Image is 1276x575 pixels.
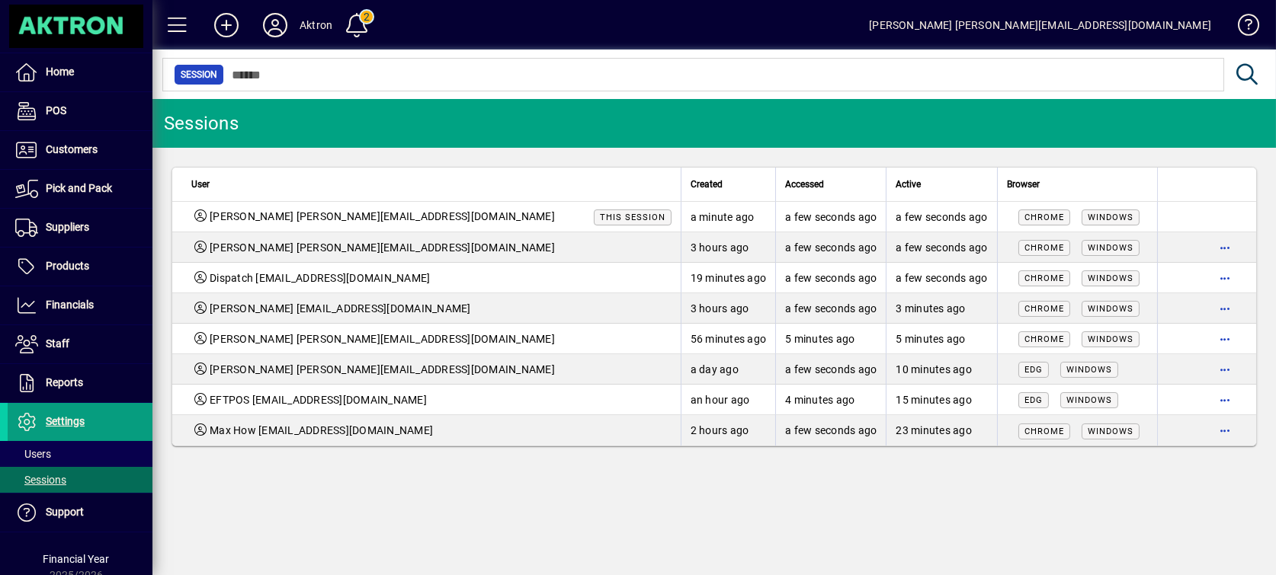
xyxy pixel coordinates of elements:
button: Profile [251,11,300,39]
button: More options [1213,296,1237,321]
a: Users [8,441,152,467]
span: Products [46,260,89,272]
span: [PERSON_NAME] [PERSON_NAME][EMAIL_ADDRESS][DOMAIN_NAME] [210,362,555,377]
td: an hour ago [681,385,776,415]
td: a few seconds ago [775,415,886,446]
span: EFTPOS [EMAIL_ADDRESS][DOMAIN_NAME] [210,392,427,407]
td: 5 minutes ago [775,324,886,354]
span: Edg [1024,365,1043,375]
td: a few seconds ago [775,354,886,385]
span: Windows [1066,365,1112,375]
td: 3 hours ago [681,232,776,263]
td: a few seconds ago [775,202,886,232]
a: Suppliers [8,209,152,247]
span: Windows [1088,212,1133,222]
span: Dispatch [EMAIL_ADDRESS][DOMAIN_NAME] [210,270,430,286]
span: Windows [1088,273,1133,283]
td: 3 minutes ago [886,293,996,324]
button: More options [1213,418,1237,442]
div: Mozilla/5.0 (Windows NT 10.0; Win64; x64) AppleWebKit/537.36 (KHTML, like Gecko) Chrome/140.0.0.0... [1007,270,1148,286]
a: Financials [8,286,152,324]
a: Customers [8,131,152,169]
a: Pick and Pack [8,170,152,208]
td: a few seconds ago [775,232,886,263]
span: [PERSON_NAME] [PERSON_NAME][EMAIL_ADDRESS][DOMAIN_NAME] [210,240,555,255]
span: Settings [46,415,85,427]
span: Chrome [1024,334,1064,344]
a: Reports [8,364,152,402]
span: POS [46,104,66,117]
span: Sessions [15,474,66,486]
span: Financial Year [43,553,110,565]
a: Staff [8,325,152,363]
td: a minute ago [681,202,776,232]
td: 56 minutes ago [681,324,776,354]
td: 5 minutes ago [886,324,996,354]
span: Support [46,506,84,518]
span: Chrome [1024,243,1064,253]
td: 2 hours ago [681,415,776,446]
span: Reports [46,376,83,388]
td: a day ago [681,354,776,385]
span: Max How [EMAIL_ADDRESS][DOMAIN_NAME] [210,423,433,438]
td: a few seconds ago [886,232,996,263]
button: More options [1213,388,1237,412]
td: 15 minutes ago [886,385,996,415]
a: Home [8,53,152,91]
button: More options [1213,357,1237,382]
div: Mozilla/5.0 (Windows NT 10.0; Win64; x64) AppleWebKit/537.36 (KHTML, like Gecko) Chrome/140.0.0.0... [1007,423,1148,439]
div: Aktron [300,13,332,37]
span: Windows [1066,395,1112,405]
div: [PERSON_NAME] [PERSON_NAME][EMAIL_ADDRESS][DOMAIN_NAME] [869,13,1211,37]
button: More options [1213,266,1237,290]
button: More options [1213,327,1237,351]
div: Mozilla/5.0 (Windows NT 10.0; Win64; x64) AppleWebKit/537.36 (KHTML, like Gecko) Chrome/140.0.0.0... [1007,361,1148,377]
span: Created [691,176,723,193]
td: a few seconds ago [886,202,996,232]
span: Suppliers [46,221,89,233]
span: User [191,176,210,193]
span: [PERSON_NAME] [PERSON_NAME][EMAIL_ADDRESS][DOMAIN_NAME] [210,209,555,225]
div: Mozilla/5.0 (Windows NT 10.0; Win64; x64) AppleWebKit/537.36 (KHTML, like Gecko) Chrome/140.0.0.0... [1007,391,1148,407]
span: Chrome [1024,304,1064,314]
td: 4 minutes ago [775,385,886,415]
span: [PERSON_NAME] [PERSON_NAME][EMAIL_ADDRESS][DOMAIN_NAME] [210,331,555,347]
button: Add [202,11,251,39]
span: This session [600,212,665,222]
span: Financials [46,299,94,311]
span: Windows [1088,334,1133,344]
span: Accessed [785,176,824,193]
div: Mozilla/5.0 (Windows NT 10.0; Win64; x64) AppleWebKit/537.36 (KHTML, like Gecko) Chrome/140.0.0.0... [1007,239,1148,255]
td: 3 hours ago [681,293,776,324]
span: Home [46,65,74,78]
span: Edg [1024,395,1043,405]
span: Chrome [1024,426,1064,436]
td: a few seconds ago [775,293,886,324]
span: Customers [46,143,98,155]
td: a few seconds ago [775,263,886,293]
td: 23 minutes ago [886,415,996,446]
span: Users [15,448,51,460]
span: Browser [1007,176,1040,193]
td: 10 minutes ago [886,354,996,385]
span: Pick and Pack [46,182,112,194]
span: Windows [1088,243,1133,253]
span: Staff [46,337,69,350]
a: Products [8,248,152,286]
td: a few seconds ago [886,263,996,293]
div: Mozilla/5.0 (Windows NT 10.0; Win64; x64) AppleWebKit/537.36 (KHTML, like Gecko) Chrome/140.0.0.0... [1007,300,1148,316]
a: POS [8,92,152,130]
div: Sessions [164,111,239,136]
span: Active [896,176,921,193]
span: Session [181,67,217,82]
button: More options [1213,235,1237,260]
a: Support [8,494,152,532]
span: Chrome [1024,273,1064,283]
span: Chrome [1024,212,1064,222]
span: [PERSON_NAME] [EMAIL_ADDRESS][DOMAIN_NAME] [210,301,471,316]
span: Windows [1088,426,1133,436]
div: Mozilla/5.0 (Windows NT 10.0; Win64; x64) AppleWebKit/537.36 (KHTML, like Gecko) Chrome/140.0.0.0... [1007,331,1148,347]
a: Knowledge Base [1226,3,1257,53]
div: Mozilla/5.0 (Windows NT 10.0; Win64; x64) AppleWebKit/537.36 (KHTML, like Gecko) Chrome/140.0.0.0... [1007,209,1148,225]
a: Sessions [8,467,152,493]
